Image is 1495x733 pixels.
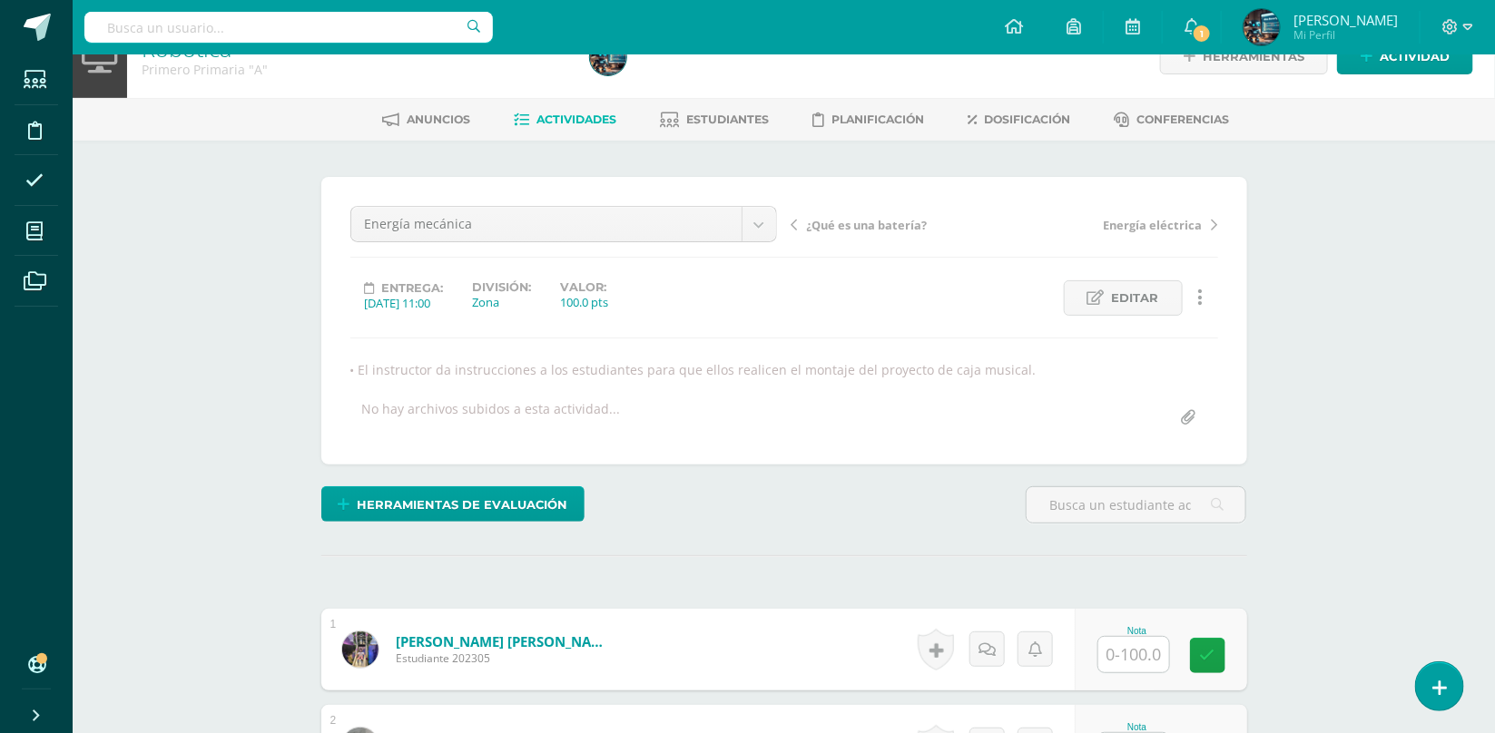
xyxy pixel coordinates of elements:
[473,294,532,310] div: Zona
[1097,626,1177,636] div: Nota
[1244,9,1280,45] img: 601e65b6500ca791a8dc564c886f3e75.png
[473,280,532,294] label: División:
[561,294,609,310] div: 100.0 pts
[1380,40,1450,73] span: Actividad
[660,105,769,134] a: Estudiantes
[1203,40,1304,73] span: Herramientas
[396,632,614,650] a: [PERSON_NAME] [PERSON_NAME]
[351,207,776,241] a: Energía mecánica
[1160,39,1328,74] a: Herramientas
[1192,24,1212,44] span: 1
[561,280,609,294] label: Valor:
[365,295,444,311] div: [DATE] 11:00
[382,105,470,134] a: Anuncios
[590,39,626,75] img: 601e65b6500ca791a8dc564c886f3e75.png
[807,217,928,233] span: ¿Qué es una batería?
[1112,281,1159,315] span: Editar
[357,488,567,522] span: Herramientas de evaluación
[84,12,493,43] input: Busca un usuario...
[1005,215,1218,233] a: Energía eléctrica
[812,105,924,134] a: Planificación
[984,112,1070,126] span: Dosificación
[1104,217,1203,233] span: Energía eléctrica
[362,400,621,435] div: No hay archivos subidos a esta actividad...
[1098,637,1169,672] input: 0-100.0
[1293,11,1398,29] span: [PERSON_NAME]
[396,650,614,666] span: Estudiante 202305
[1114,105,1229,134] a: Conferencias
[365,207,728,241] span: Energía mecánica
[792,215,1005,233] a: ¿Qué es una batería?
[1136,112,1229,126] span: Conferencias
[1337,39,1473,74] a: Actividad
[831,112,924,126] span: Planificación
[343,361,1225,378] div: • El instructor da instrucciones a los estudiantes para que ellos realicen el montaje del proyect...
[1293,27,1398,43] span: Mi Perfil
[342,631,379,668] img: 0c9c484a063f312163a2f2e43030ca0f.png
[1027,487,1245,523] input: Busca un estudiante aquí...
[407,112,470,126] span: Anuncios
[536,112,616,126] span: Actividades
[968,105,1070,134] a: Dosificación
[382,281,444,295] span: Entrega:
[1097,722,1177,732] div: Nota
[686,112,769,126] span: Estudiantes
[514,105,616,134] a: Actividades
[321,486,585,522] a: Herramientas de evaluación
[142,61,568,78] div: Primero Primaria 'A'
